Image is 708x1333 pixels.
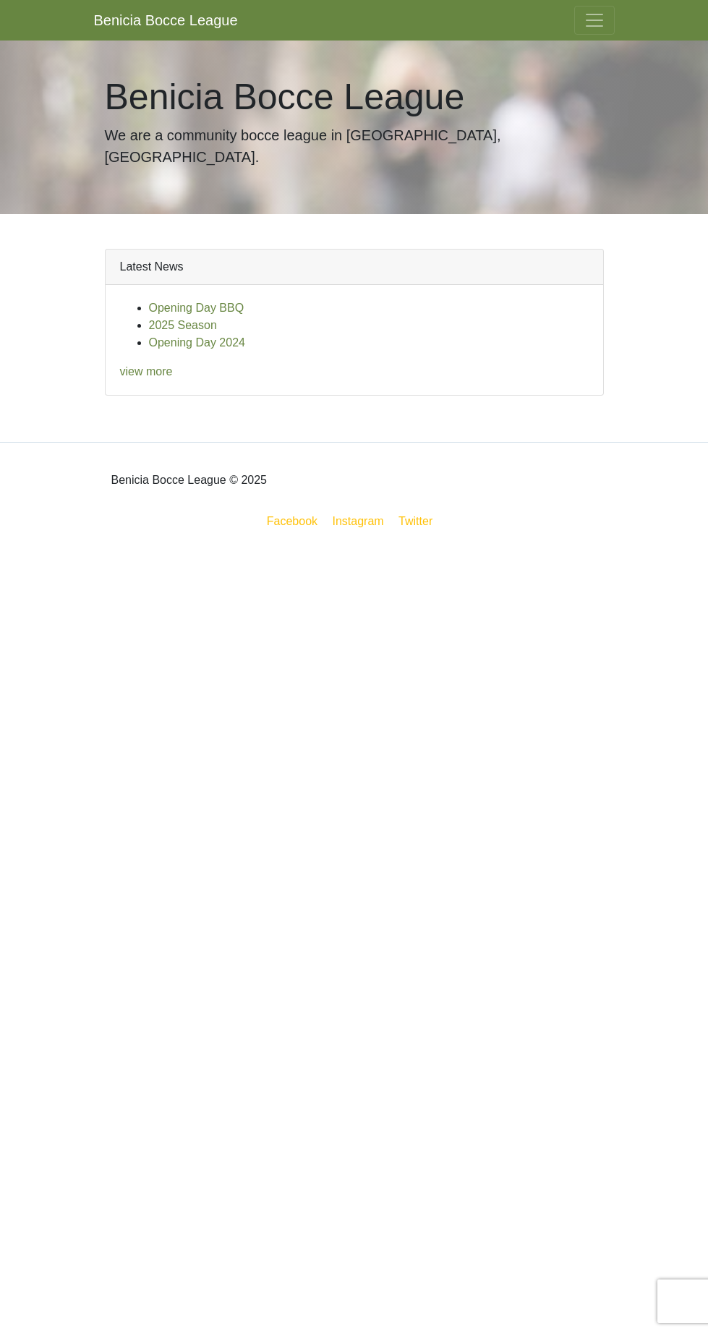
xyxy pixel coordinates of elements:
a: Instagram [330,512,387,530]
button: Toggle navigation [574,6,615,35]
a: Facebook [264,512,320,530]
a: Benicia Bocce League [94,6,238,35]
p: We are a community bocce league in [GEOGRAPHIC_DATA], [GEOGRAPHIC_DATA]. [105,124,604,168]
div: Latest News [106,250,603,285]
a: Opening Day 2024 [149,336,245,349]
a: Opening Day BBQ [149,302,244,314]
a: view more [120,365,173,378]
a: 2025 Season [149,319,217,331]
h1: Benicia Bocce League [105,75,604,119]
a: Twitter [396,512,444,530]
div: Benicia Bocce League © 2025 [94,454,615,506]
